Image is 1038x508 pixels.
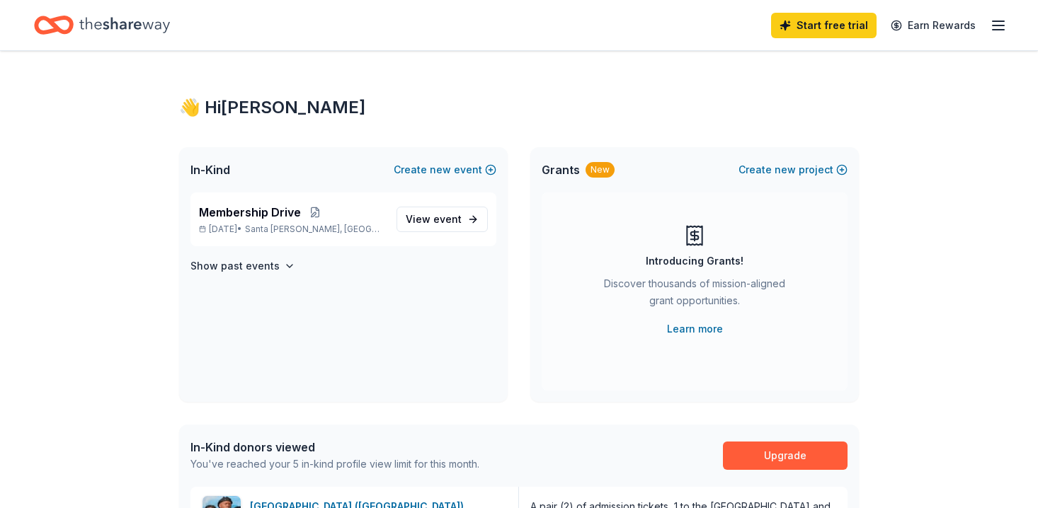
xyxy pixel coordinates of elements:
[738,161,848,178] button: Createnewproject
[598,275,791,315] div: Discover thousands of mission-aligned grant opportunities.
[406,211,462,228] span: View
[775,161,796,178] span: new
[179,96,859,119] div: 👋 Hi [PERSON_NAME]
[190,439,479,456] div: In-Kind donors viewed
[394,161,496,178] button: Createnewevent
[723,441,848,470] a: Upgrade
[433,213,462,225] span: event
[646,253,743,270] div: Introducing Grants!
[542,161,580,178] span: Grants
[199,224,385,235] p: [DATE] •
[397,207,488,232] a: View event
[586,162,615,178] div: New
[199,204,301,221] span: Membership Drive
[667,321,723,337] a: Learn more
[190,456,479,473] div: You've reached your 5 in-kind profile view limit for this month.
[245,224,385,235] span: Santa [PERSON_NAME], [GEOGRAPHIC_DATA]
[190,258,295,275] button: Show past events
[190,258,280,275] h4: Show past events
[430,161,451,178] span: new
[190,161,230,178] span: In-Kind
[882,13,984,38] a: Earn Rewards
[34,8,170,42] a: Home
[771,13,877,38] a: Start free trial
